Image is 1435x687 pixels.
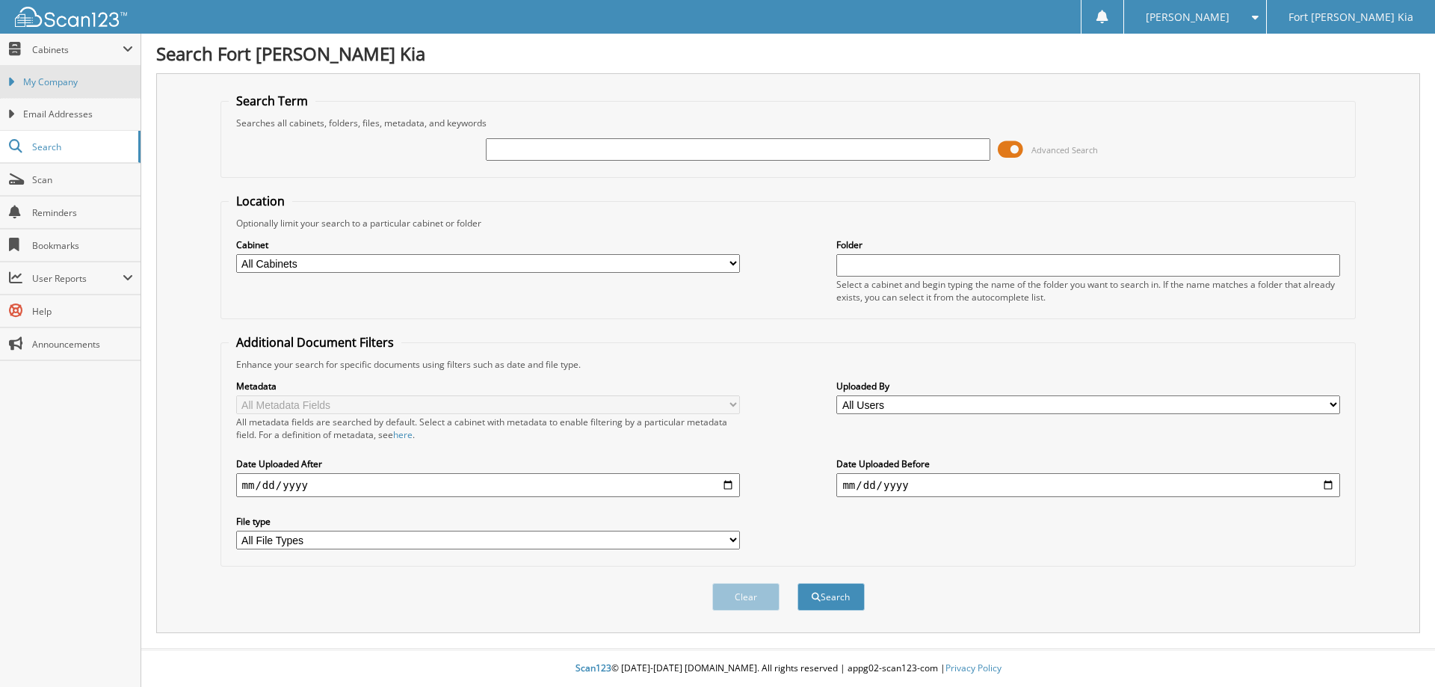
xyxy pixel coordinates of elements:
legend: Search Term [229,93,315,109]
iframe: Chat Widget [1360,615,1435,687]
button: Search [797,583,865,611]
a: Privacy Policy [945,662,1002,674]
label: Cabinet [236,238,740,251]
span: Bookmarks [32,239,133,252]
span: Advanced Search [1031,144,1098,155]
span: Email Addresses [23,108,133,121]
div: Optionally limit your search to a particular cabinet or folder [229,217,1348,229]
span: Fort [PERSON_NAME] Kia [1289,13,1413,22]
label: Date Uploaded Before [836,458,1340,470]
label: Metadata [236,380,740,392]
span: [PERSON_NAME] [1146,13,1229,22]
legend: Location [229,193,292,209]
legend: Additional Document Filters [229,334,401,351]
div: © [DATE]-[DATE] [DOMAIN_NAME]. All rights reserved | appg02-scan123-com | [141,650,1435,687]
input: end [836,473,1340,497]
img: scan123-logo-white.svg [15,7,127,27]
span: Announcements [32,338,133,351]
label: Date Uploaded After [236,458,740,470]
span: Reminders [32,206,133,219]
label: Uploaded By [836,380,1340,392]
span: Cabinets [32,43,123,56]
button: Clear [712,583,780,611]
span: My Company [23,76,133,89]
div: All metadata fields are searched by default. Select a cabinet with metadata to enable filtering b... [236,416,740,441]
label: Folder [836,238,1340,251]
div: Searches all cabinets, folders, files, metadata, and keywords [229,117,1348,129]
a: here [393,428,413,441]
span: Scan123 [575,662,611,674]
h1: Search Fort [PERSON_NAME] Kia [156,41,1420,66]
div: Select a cabinet and begin typing the name of the folder you want to search in. If the name match... [836,278,1340,304]
input: start [236,473,740,497]
label: File type [236,515,740,528]
span: Scan [32,173,133,186]
span: Help [32,305,133,318]
div: Enhance your search for specific documents using filters such as date and file type. [229,358,1348,371]
span: Search [32,141,131,153]
span: User Reports [32,272,123,285]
